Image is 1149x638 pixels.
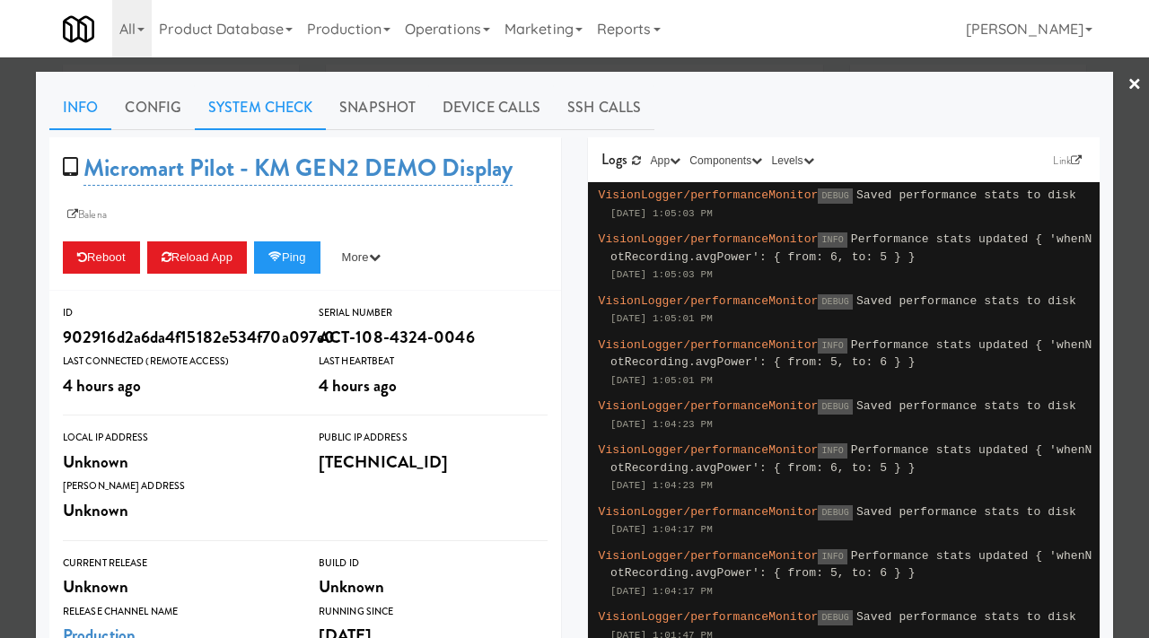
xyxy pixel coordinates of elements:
div: Current Release [63,555,292,572]
span: Performance stats updated { 'whenNotRecording.avgPower': { from: 6, to: 5 } } [610,232,1092,264]
span: DEBUG [818,505,853,520]
span: DEBUG [818,188,853,204]
span: 4 hours ago [63,373,141,398]
div: Running Since [319,603,548,621]
a: Snapshot [326,85,429,130]
span: [DATE] 1:04:23 PM [610,480,713,491]
a: Balena [63,205,111,223]
span: VisionLogger/performanceMonitor [599,188,819,202]
a: Link [1048,152,1086,170]
div: [TECHNICAL_ID] [319,447,548,477]
div: Build Id [319,555,548,572]
span: VisionLogger/performanceMonitor [599,549,819,563]
span: Saved performance stats to disk [856,294,1076,308]
span: VisionLogger/performanceMonitor [599,399,819,413]
span: [DATE] 1:05:01 PM [610,375,713,386]
span: Performance stats updated { 'whenNotRecording.avgPower': { from: 5, to: 6 } } [610,338,1092,370]
span: [DATE] 1:04:17 PM [610,586,713,597]
div: Public IP Address [319,429,548,447]
button: Reload App [147,241,247,274]
span: VisionLogger/performanceMonitor [599,294,819,308]
a: Device Calls [429,85,554,130]
div: Serial Number [319,304,548,322]
span: [DATE] 1:05:01 PM [610,313,713,324]
span: [DATE] 1:04:23 PM [610,419,713,430]
div: Local IP Address [63,429,292,447]
span: Saved performance stats to disk [856,399,1076,413]
img: Micromart [63,13,94,45]
span: Saved performance stats to disk [856,610,1076,624]
span: INFO [818,338,846,354]
span: INFO [818,232,846,248]
span: Saved performance stats to disk [856,505,1076,519]
button: More [328,241,395,274]
span: INFO [818,549,846,564]
span: Logs [601,149,627,170]
div: ID [63,304,292,322]
div: Release Channel Name [63,603,292,621]
a: Config [111,85,195,130]
button: Reboot [63,241,140,274]
span: VisionLogger/performanceMonitor [599,232,819,246]
div: 902916d2a6da4f15182e534f70a097e0 [63,322,292,353]
button: Levels [767,152,818,170]
span: 4 hours ago [319,373,397,398]
span: VisionLogger/performanceMonitor [599,610,819,624]
span: [DATE] 1:05:03 PM [610,269,713,280]
a: Info [49,85,111,130]
button: Components [685,152,767,170]
span: DEBUG [818,294,853,310]
span: [DATE] 1:05:03 PM [610,208,713,219]
span: VisionLogger/performanceMonitor [599,443,819,457]
span: VisionLogger/performanceMonitor [599,338,819,352]
a: Micromart Pilot - KM GEN2 DEMO Display [83,151,513,186]
div: Last Connected (Remote Access) [63,353,292,371]
span: VisionLogger/performanceMonitor [599,505,819,519]
div: [PERSON_NAME] Address [63,477,292,495]
div: Last Heartbeat [319,353,548,371]
span: INFO [818,443,846,459]
span: [DATE] 1:04:17 PM [610,524,713,535]
span: Performance stats updated { 'whenNotRecording.avgPower': { from: 6, to: 5 } } [610,443,1092,475]
span: DEBUG [818,610,853,625]
div: ACT-108-4324-0046 [319,322,548,353]
div: Unknown [319,572,548,602]
a: System Check [195,85,326,130]
div: Unknown [63,447,292,477]
button: Ping [254,241,320,274]
button: App [646,152,686,170]
div: Unknown [63,495,292,526]
a: SSH Calls [554,85,654,130]
a: × [1127,57,1142,113]
span: DEBUG [818,399,853,415]
span: Saved performance stats to disk [856,188,1076,202]
div: Unknown [63,572,292,602]
span: Performance stats updated { 'whenNotRecording.avgPower': { from: 5, to: 6 } } [610,549,1092,581]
